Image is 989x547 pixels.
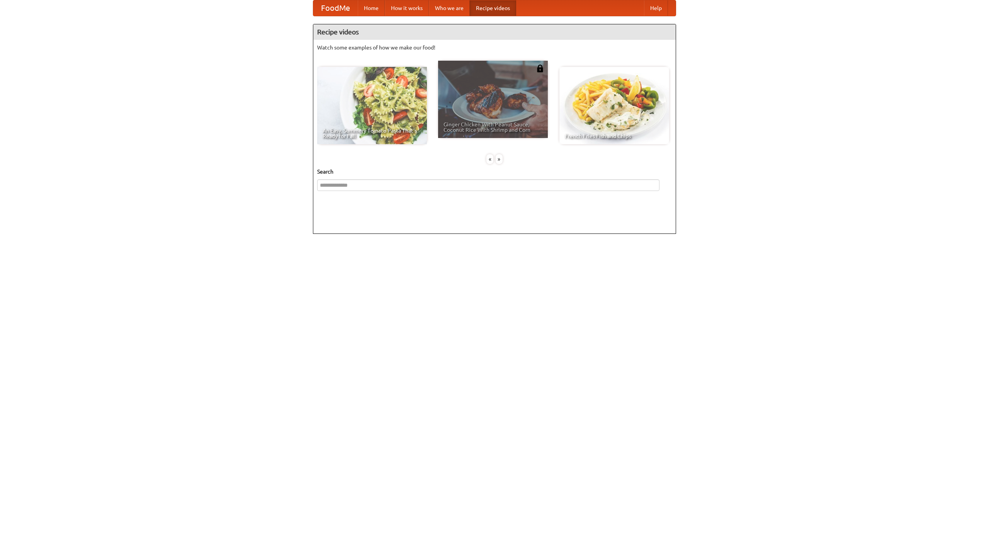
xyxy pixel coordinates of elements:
[317,44,672,51] p: Watch some examples of how we make our food!
[486,154,493,164] div: «
[313,0,358,16] a: FoodMe
[313,24,676,40] h4: Recipe videos
[470,0,516,16] a: Recipe videos
[565,133,664,139] span: French Fries Fish and Chips
[317,67,427,144] a: An Easy, Summery Tomato Pasta That's Ready for Fall
[429,0,470,16] a: Who we are
[536,65,544,72] img: 483408.png
[317,168,672,176] h5: Search
[358,0,385,16] a: Home
[323,128,421,139] span: An Easy, Summery Tomato Pasta That's Ready for Fall
[559,67,669,144] a: French Fries Fish and Chips
[644,0,668,16] a: Help
[496,154,503,164] div: »
[385,0,429,16] a: How it works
